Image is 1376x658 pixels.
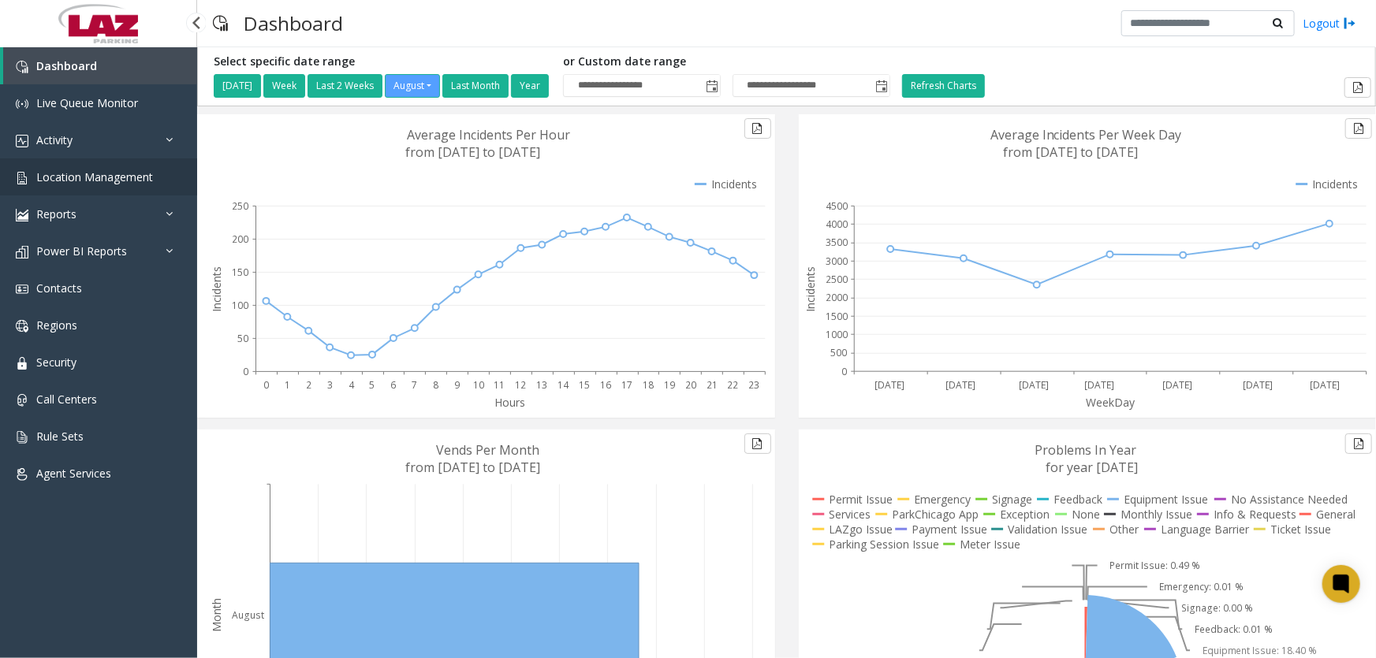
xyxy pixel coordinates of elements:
text: 250 [232,199,248,213]
img: pageIcon [213,4,228,43]
text: 1 [285,378,290,392]
text: 100 [232,299,248,312]
button: Export to pdf [1345,118,1372,139]
text: [DATE] [1310,378,1340,392]
button: Export to pdf [744,118,771,139]
text: 14 [557,378,569,392]
text: 11 [494,378,505,392]
span: Live Queue Monitor [36,95,138,110]
span: Dashboard [36,58,97,73]
span: Rule Sets [36,429,84,444]
text: Incidents [209,266,224,312]
img: 'icon' [16,394,28,407]
text: 2000 [826,292,848,305]
text: Permit Issue: 0.49 % [1109,559,1200,573]
text: Average Incidents Per Hour [408,126,571,143]
text: [DATE] [1019,378,1049,392]
img: 'icon' [16,320,28,333]
text: for year [DATE] [1046,459,1138,476]
text: from [DATE] to [DATE] [406,459,541,476]
button: Export to pdf [1345,433,1372,454]
text: 2500 [826,273,848,286]
text: 8 [433,378,438,392]
img: 'icon' [16,468,28,481]
text: Month [209,599,224,633]
span: Regions [36,318,77,333]
span: Toggle popup [703,75,720,97]
text: 0 [841,365,847,378]
text: Emergency: 0.01 % [1159,581,1244,594]
button: Week [263,74,305,98]
button: [DATE] [214,74,261,98]
img: 'icon' [16,431,28,444]
text: 12 [515,378,526,392]
text: 3000 [826,255,848,268]
text: 10 [473,378,484,392]
text: 21 [707,378,718,392]
h3: Dashboard [236,4,351,43]
img: 'icon' [16,172,28,184]
text: 200 [232,232,248,246]
button: Export to pdf [744,433,771,454]
text: 3500 [826,236,848,250]
text: [DATE] [1162,378,1192,392]
img: logout [1344,15,1356,32]
text: Feedback: 0.01 % [1195,623,1273,637]
text: Incidents [803,266,818,312]
text: 20 [685,378,696,392]
span: Power BI Reports [36,243,127,258]
span: Contacts [36,281,82,296]
text: 4000 [826,217,848,231]
text: 15 [579,378,590,392]
text: 0 [263,378,269,392]
text: WeekDay [1087,395,1136,410]
text: 17 [621,378,632,392]
text: 18 [643,378,654,392]
text: 23 [749,378,760,392]
span: Call Centers [36,392,97,407]
img: 'icon' [16,283,28,296]
text: 0 [243,365,248,378]
button: Refresh Charts [902,74,985,98]
text: 150 [232,266,248,279]
text: August [232,609,264,623]
a: Logout [1303,15,1356,32]
img: 'icon' [16,246,28,258]
button: Last Month [442,74,509,98]
text: 4 [349,378,355,392]
button: Export to pdf [1344,77,1371,98]
text: 5 [370,378,375,392]
img: 'icon' [16,357,28,370]
text: 13 [536,378,547,392]
text: Equipment Issue: 18.40 % [1203,645,1318,658]
button: Year [511,74,549,98]
span: Reports [36,206,76,221]
text: 3 [327,378,333,392]
button: Last 2 Weeks [308,74,382,98]
span: Agent Services [36,466,111,481]
button: August [385,74,440,98]
img: 'icon' [16,98,28,110]
span: Activity [36,132,73,147]
span: Security [36,355,76,370]
text: 9 [454,378,460,392]
text: 4500 [826,199,848,213]
text: from [DATE] to [DATE] [1003,143,1138,161]
img: 'icon' [16,209,28,221]
text: 6 [390,378,396,392]
text: Vends Per Month [437,441,540,459]
h5: Select specific date range [214,55,551,69]
text: [DATE] [1084,378,1114,392]
text: [DATE] [945,378,975,392]
text: 500 [830,347,847,360]
text: from [DATE] to [DATE] [406,143,541,161]
text: Average Incidents Per Week Day [990,126,1182,143]
img: 'icon' [16,135,28,147]
text: 1000 [826,328,848,341]
h5: or Custom date range [563,55,890,69]
span: Location Management [36,169,153,184]
text: 2 [306,378,311,392]
span: Toggle popup [872,75,889,97]
text: Hours [495,395,526,410]
text: [DATE] [874,378,904,392]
